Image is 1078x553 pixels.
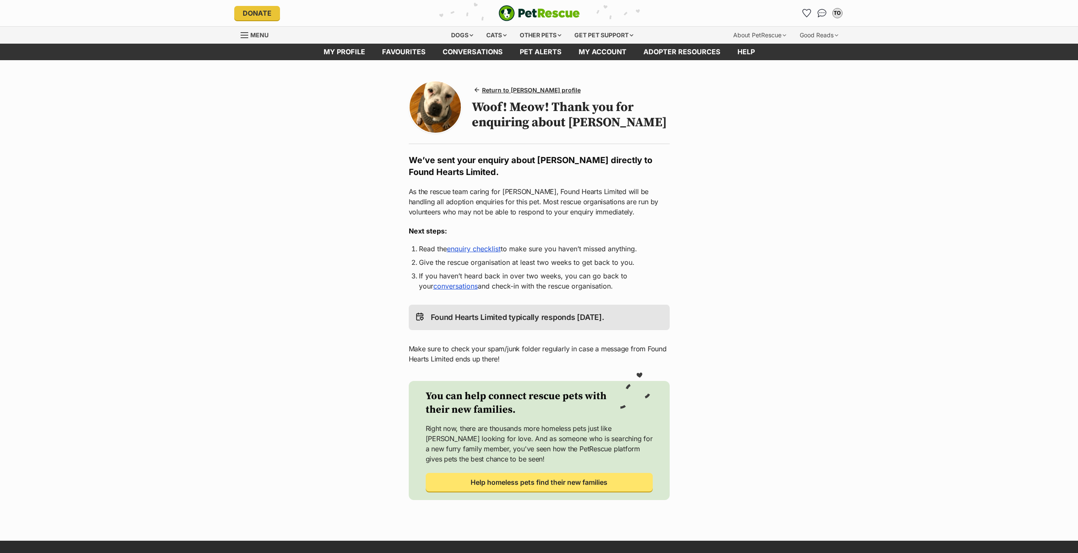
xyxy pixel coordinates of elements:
[419,257,660,267] li: Give the rescue organisation at least two weeks to get back to you.
[374,44,434,60] a: Favourites
[800,6,814,20] a: Favourites
[800,6,844,20] ul: Account quick links
[818,9,826,17] img: chat-41dd97257d64d25036548639549fe6c8038ab92f7586957e7f3b1b290dea8141.svg
[426,389,619,417] h2: You can help connect rescue pets with their new families.
[511,44,570,60] a: Pet alerts
[514,27,567,44] div: Other pets
[445,27,479,44] div: Dogs
[410,81,461,133] img: Photo of Douglas
[727,27,792,44] div: About PetRescue
[480,27,513,44] div: Cats
[433,282,478,290] a: conversations
[831,6,844,20] button: My account
[635,44,729,60] a: Adopter resources
[472,84,584,96] a: Return to [PERSON_NAME] profile
[568,27,639,44] div: Get pet support
[409,154,670,178] h2: We’ve sent your enquiry about [PERSON_NAME] directly to Found Hearts Limited.
[815,6,829,20] a: Conversations
[419,271,660,291] li: If you haven’t heard back in over two weeks, you can go back to your and check-in with the rescue...
[482,86,581,94] span: Return to [PERSON_NAME] profile
[409,186,670,217] p: As the rescue team caring for [PERSON_NAME], Found Hearts Limited will be handling all adoption e...
[426,473,653,492] a: Help homeless pets find their new families
[315,44,374,60] a: My profile
[234,6,280,20] a: Donate
[426,423,653,464] p: Right now, there are thousands more homeless pets just like [PERSON_NAME] looking for love. And a...
[570,44,635,60] a: My account
[241,27,274,42] a: Menu
[471,477,607,487] span: Help homeless pets find their new families
[499,5,580,21] a: PetRescue
[434,44,511,60] a: conversations
[794,27,844,44] div: Good Reads
[447,245,501,253] a: enquiry checklist
[431,311,604,323] p: Found Hearts Limited typically responds [DATE].
[833,9,842,17] div: TO
[729,44,763,60] a: Help
[250,31,269,39] span: Menu
[499,5,580,21] img: logo-e224e6f780fb5917bec1dbf3a21bbac754714ae5b6737aabdf751b685950b380.svg
[419,244,660,254] li: Read the to make sure you haven’t missed anything.
[409,344,670,364] p: Make sure to check your spam/junk folder regularly in case a message from Found Hearts Limited en...
[472,100,670,130] h1: Woof! Meow! Thank you for enquiring about [PERSON_NAME]
[409,226,670,236] h3: Next steps:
